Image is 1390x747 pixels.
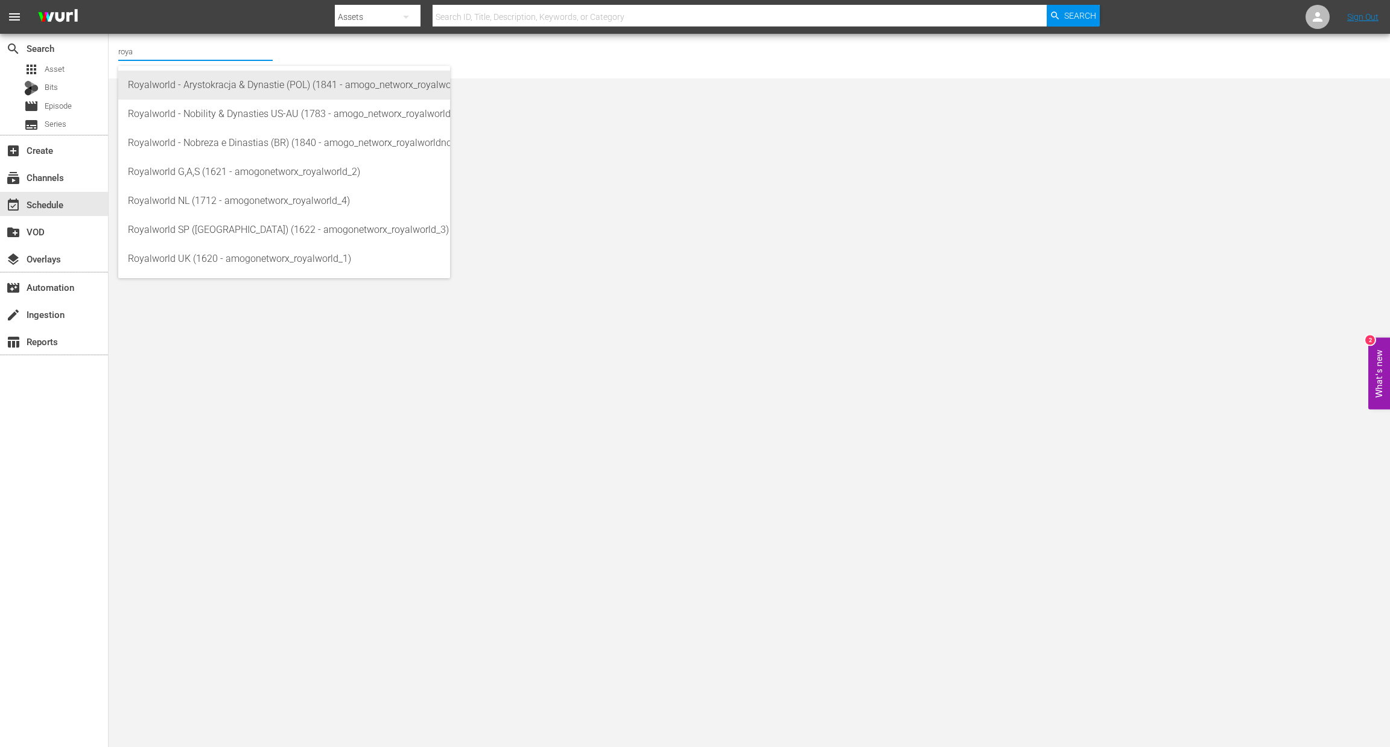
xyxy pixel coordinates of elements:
[24,62,39,77] span: Asset
[24,81,39,95] div: Bits
[45,81,58,94] span: Bits
[6,308,21,322] span: Ingestion
[24,118,39,132] span: Series
[6,335,21,349] span: Reports
[24,99,39,113] span: Episode
[128,186,440,215] div: Royalworld NL (1712 - amogonetworx_royalworld_4)
[6,42,21,56] span: Search
[128,71,440,100] div: Royalworld - Arystokracja & Dynastie (POL) (1841 - amogo_networx_royalworldarystokracjadynastie_1)
[1047,5,1100,27] button: Search
[118,37,807,75] div: No Channel Selected.
[45,118,66,130] span: Series
[6,225,21,240] span: VOD
[128,129,440,157] div: Royalworld - Nobreza e Dinastias (BR) (1840 - amogo_networx_royalworldnobrezaedinastias_1)
[128,157,440,186] div: Royalworld G,A,S (1621 - amogonetworx_royalworld_2)
[45,100,72,112] span: Episode
[128,244,440,273] div: Royalworld UK (1620 - amogonetworx_royalworld_1)
[6,198,21,212] span: Schedule
[6,252,21,267] span: Overlays
[1368,338,1390,410] button: Open Feedback Widget
[1347,12,1379,22] a: Sign Out
[6,281,21,295] span: Automation
[6,144,21,158] span: Create
[128,100,440,129] div: Royalworld - Nobility & Dynasties US-AU (1783 - amogo_networx_royalworldnobilitydynasties_1)
[1064,5,1096,27] span: Search
[45,63,65,75] span: Asset
[29,3,87,31] img: ans4CAIJ8jUAAAAAAAAAAAAAAAAAAAAAAAAgQb4GAAAAAAAAAAAAAAAAAAAAAAAAJMjXAAAAAAAAAAAAAAAAAAAAAAAAgAT5G...
[128,215,440,244] div: Royalworld SP ([GEOGRAPHIC_DATA]) (1622 - amogonetworx_royalworld_3)
[1365,335,1375,345] div: 2
[6,171,21,185] span: Channels
[7,10,22,24] span: menu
